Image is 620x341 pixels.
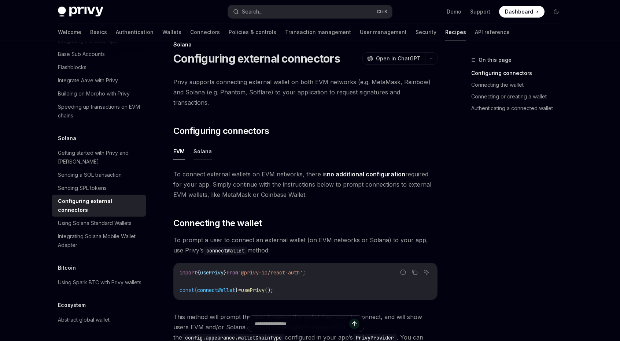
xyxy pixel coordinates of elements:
span: To prompt a user to connect an external wallet (on EVM networks or Solana) to your app, use Privy... [173,235,438,255]
span: const [180,287,194,293]
span: } [224,269,226,276]
a: Transaction management [285,23,351,41]
span: ; [303,269,306,276]
strong: no additional configuration [327,170,405,178]
span: import [180,269,197,276]
button: Open in ChatGPT [362,52,425,65]
span: { [194,287,197,293]
a: Base Sub Accounts [52,48,146,61]
button: Report incorrect code [398,267,408,277]
div: Integrating Solana Mobile Wallet Adapter [58,232,141,250]
div: Solana [173,41,438,48]
button: Solana [193,143,212,160]
a: Policies & controls [229,23,276,41]
span: (); [265,287,273,293]
h5: Ecosystem [58,301,86,310]
h5: Bitcoin [58,263,76,272]
div: Configuring external connectors [58,197,141,214]
a: API reference [475,23,510,41]
div: Getting started with Privy and [PERSON_NAME] [58,149,141,166]
h5: Solana [58,134,76,143]
span: On this page [479,56,512,64]
a: Support [470,8,490,15]
img: dark logo [58,7,103,17]
button: Ask AI [422,267,431,277]
div: Search... [242,7,262,16]
span: usePrivy [241,287,265,293]
a: Demo [447,8,461,15]
div: Abstract global wallet [58,315,110,324]
a: Speeding up transactions on EVM chains [52,100,146,122]
a: Authentication [116,23,154,41]
a: Configuring connectors [471,67,568,79]
span: Privy supports connecting external wallet on both EVM networks (e.g. MetaMask, Rainbow) and Solan... [173,77,438,108]
span: '@privy-io/react-auth' [238,269,303,276]
a: Wallets [162,23,181,41]
a: Connecting the wallet [471,79,568,91]
a: Sending a SOL transaction [52,168,146,181]
a: User management [360,23,407,41]
a: Connecting or creating a wallet [471,91,568,102]
a: Using Solana Standard Wallets [52,217,146,230]
span: from [226,269,238,276]
input: Ask a question... [255,316,349,332]
button: Send message [349,319,359,329]
a: Using Spark BTC with Privy wallets [52,276,146,289]
a: Flashblocks [52,61,146,74]
span: Open in ChatGPT [376,55,421,62]
a: Building on Morpho with Privy [52,87,146,100]
span: Ctrl K [377,9,388,15]
span: Dashboard [505,8,533,15]
span: Configuring connectors [173,125,269,137]
a: Basics [90,23,107,41]
a: Security [416,23,436,41]
span: = [238,287,241,293]
div: Speeding up transactions on EVM chains [58,102,141,120]
div: Using Spark BTC with Privy wallets [58,278,141,287]
span: usePrivy [200,269,224,276]
a: Connectors [190,23,220,41]
a: Configuring external connectors [52,195,146,217]
span: To connect external wallets on EVM networks, there is required for your app. Simply continue with... [173,169,438,200]
div: Integrate Aave with Privy [58,76,118,85]
a: Sending SPL tokens [52,181,146,195]
a: Dashboard [499,6,545,18]
span: Connecting the wallet [173,217,262,229]
button: Toggle dark mode [550,6,562,18]
a: Getting started with Privy and [PERSON_NAME] [52,146,146,168]
a: Abstract global wallet [52,313,146,326]
div: Using Solana Standard Wallets [58,219,132,228]
a: Welcome [58,23,81,41]
div: Sending SPL tokens [58,184,107,192]
div: Base Sub Accounts [58,50,105,59]
span: } [235,287,238,293]
span: { [197,269,200,276]
a: Integrate Aave with Privy [52,74,146,87]
button: EVM [173,143,185,160]
div: Flashblocks [58,63,86,72]
div: Building on Morpho with Privy [58,89,130,98]
button: Copy the contents from the code block [410,267,420,277]
button: Search...CtrlK [228,5,392,18]
a: Integrating Solana Mobile Wallet Adapter [52,230,146,252]
span: connectWallet [197,287,235,293]
code: connectWallet [203,247,247,255]
div: Sending a SOL transaction [58,170,122,179]
a: Recipes [445,23,466,41]
a: Authenticating a connected wallet [471,102,568,114]
h1: Configuring external connectors [173,52,340,65]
